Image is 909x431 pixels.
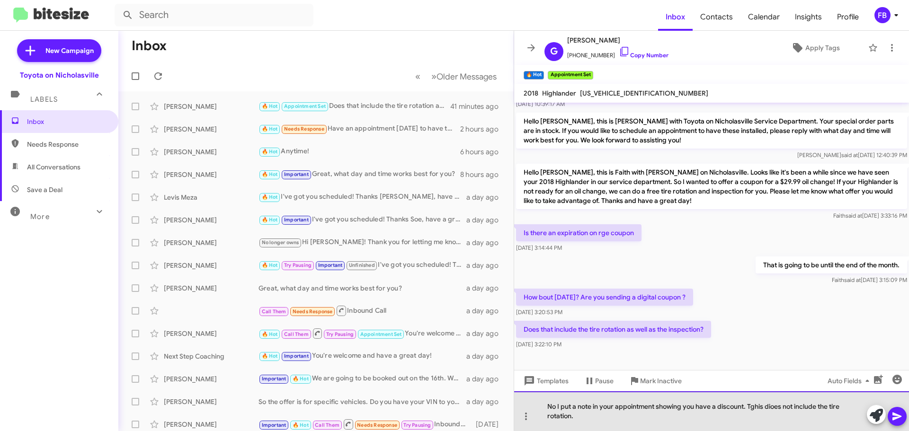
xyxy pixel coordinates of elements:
[410,67,426,86] button: Previous
[640,372,682,389] span: Mark Inactive
[756,256,907,273] p: That is going to be until the end of the month.
[805,39,840,56] span: Apply Tags
[471,420,506,429] div: [DATE]
[262,171,278,177] span: 🔥 Hot
[403,422,431,428] span: Try Pausing
[258,123,460,134] div: Have an appointment [DATE] to have that part on, and to check the drive train and timing
[262,126,278,132] span: 🔥 Hot
[567,35,668,46] span: [PERSON_NAME]
[258,192,466,202] div: I've got you scheduled! Thanks [PERSON_NAME], have a great day!
[164,170,258,179] div: [PERSON_NAME]
[27,162,80,172] span: All Conversations
[284,217,309,223] span: Important
[832,276,907,283] span: Faith [DATE] 3:15:09 PM
[460,124,506,134] div: 2 hours ago
[293,308,333,315] span: Needs Response
[293,422,309,428] span: 🔥 Hot
[262,376,286,382] span: Important
[284,126,324,132] span: Needs Response
[829,3,866,31] a: Profile
[258,283,466,293] div: Great, what day and time works best for you?
[164,102,258,111] div: [PERSON_NAME]
[550,44,558,59] span: G
[262,149,278,155] span: 🔥 Hot
[262,331,278,337] span: 🔥 Hot
[258,373,466,384] div: We are going to be booked out on the 16th. Would another day for you?
[437,71,497,82] span: Older Messages
[262,353,278,359] span: 🔥 Hot
[466,397,506,406] div: a day ago
[30,212,50,221] span: More
[866,7,899,23] button: FB
[693,3,740,31] span: Contacts
[828,372,873,389] span: Auto Fields
[262,103,278,109] span: 🔥 Hot
[164,193,258,202] div: Levis Meza
[318,262,343,268] span: Important
[766,39,864,56] button: Apply Tags
[466,374,506,384] div: a day ago
[567,46,668,60] span: [PHONE_NUMBER]
[164,215,258,225] div: [PERSON_NAME]
[284,331,309,337] span: Call Them
[357,422,397,428] span: Needs Response
[846,212,862,219] span: said at
[360,331,402,337] span: Appointment Set
[516,244,562,251] span: [DATE] 3:14:44 PM
[658,3,693,31] span: Inbox
[595,372,614,389] span: Pause
[164,147,258,157] div: [PERSON_NAME]
[415,70,420,82] span: «
[466,283,506,293] div: a day ago
[164,374,258,384] div: [PERSON_NAME]
[522,372,569,389] span: Templates
[262,239,299,246] span: No longer owns
[262,194,278,200] span: 🔥 Hot
[516,341,561,348] span: [DATE] 3:22:10 PM
[833,212,907,219] span: Faith [DATE] 3:33:16 PM
[258,351,466,361] div: You're welcome and have a great day!
[466,352,506,361] div: a day ago
[542,89,576,97] span: Highlander
[284,262,312,268] span: Try Pausing
[466,306,506,316] div: a day ago
[27,140,107,149] span: Needs Response
[516,289,693,306] p: How bout [DATE]? Are you sending a digital coupon ?
[27,117,107,126] span: Inbox
[524,71,544,79] small: 🔥 Hot
[284,103,326,109] span: Appointment Set
[258,237,466,248] div: Hi [PERSON_NAME]! Thank you for letting me know. Have a great day!
[164,352,258,361] div: Next Step Coaching
[315,422,339,428] span: Call Them
[619,52,668,59] a: Copy Number
[548,71,593,79] small: Appointment Set
[466,215,506,225] div: a day ago
[797,151,907,158] span: [PERSON_NAME] [DATE] 12:40:39 PM
[514,391,909,431] div: No I put a note in your appointment showing you have a discount. Tghis dioes not include the tire...
[258,327,466,339] div: You're welcome and have a great day!
[132,38,167,53] h1: Inbox
[740,3,787,31] span: Calendar
[820,372,881,389] button: Auto Fields
[164,397,258,406] div: [PERSON_NAME]
[621,372,689,389] button: Mark Inactive
[787,3,829,31] a: Insights
[431,70,437,82] span: »
[516,224,642,241] p: Is there an expiration on rge coupon
[460,147,506,157] div: 6 hours ago
[262,308,286,315] span: Call Them
[258,418,471,430] div: Inbound Call
[262,422,286,428] span: Important
[258,305,466,317] div: Inbound Call
[164,124,258,134] div: [PERSON_NAME]
[258,214,466,225] div: I've got you scheduled! Thanks Soe, have a great day!
[516,100,565,107] span: [DATE] 10:39:17 AM
[410,67,502,86] nav: Page navigation example
[164,283,258,293] div: [PERSON_NAME]
[284,171,309,177] span: Important
[284,353,309,359] span: Important
[164,261,258,270] div: [PERSON_NAME]
[841,151,858,158] span: said at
